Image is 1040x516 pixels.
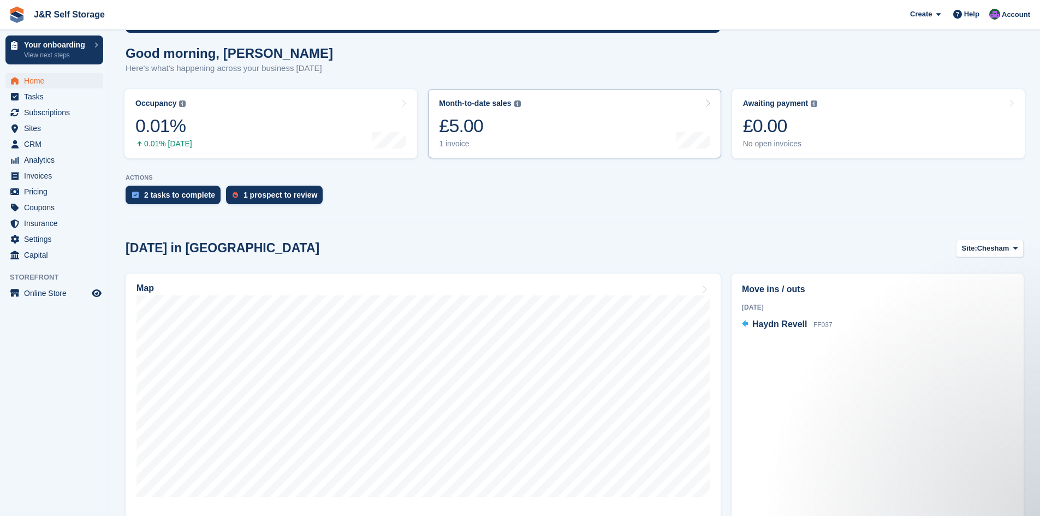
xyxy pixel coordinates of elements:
[742,303,1013,312] div: [DATE]
[439,115,520,137] div: £5.00
[439,99,511,108] div: Month-to-date sales
[962,243,977,254] span: Site:
[5,200,103,215] a: menu
[24,200,90,215] span: Coupons
[5,105,103,120] a: menu
[964,9,979,20] span: Help
[1002,9,1030,20] span: Account
[144,191,215,199] div: 2 tasks to complete
[5,89,103,104] a: menu
[743,99,809,108] div: Awaiting payment
[24,232,90,247] span: Settings
[439,139,520,149] div: 1 invoice
[5,35,103,64] a: Your onboarding View next steps
[24,286,90,301] span: Online Store
[742,283,1013,296] h2: Move ins / outs
[732,89,1025,158] a: Awaiting payment £0.00 No open invoices
[5,232,103,247] a: menu
[126,46,333,61] h1: Good morning, [PERSON_NAME]
[24,105,90,120] span: Subscriptions
[5,152,103,168] a: menu
[24,216,90,231] span: Insurance
[90,287,103,300] a: Preview store
[126,241,319,256] h2: [DATE] in [GEOGRAPHIC_DATA]
[813,321,833,329] span: FF037
[24,247,90,263] span: Capital
[24,137,90,152] span: CRM
[24,152,90,168] span: Analytics
[5,184,103,199] a: menu
[989,9,1000,20] img: Jordan Mahmood
[126,174,1024,181] p: ACTIONS
[179,100,186,107] img: icon-info-grey-7440780725fd019a000dd9b08b2336e03edf1995a4989e88bcd33f0948082b44.svg
[126,62,333,75] p: Here's what's happening across your business [DATE]
[24,89,90,104] span: Tasks
[910,9,932,20] span: Create
[5,168,103,183] a: menu
[29,5,109,23] a: J&R Self Storage
[5,247,103,263] a: menu
[124,89,417,158] a: Occupancy 0.01% 0.01% [DATE]
[5,216,103,231] a: menu
[132,192,139,198] img: task-75834270c22a3079a89374b754ae025e5fb1db73e45f91037f5363f120a921f8.svg
[233,192,238,198] img: prospect-51fa495bee0391a8d652442698ab0144808aea92771e9ea1ae160a38d050c398.svg
[752,319,807,329] span: Haydn Revell
[5,73,103,88] a: menu
[811,100,817,107] img: icon-info-grey-7440780725fd019a000dd9b08b2336e03edf1995a4989e88bcd33f0948082b44.svg
[743,115,818,137] div: £0.00
[9,7,25,23] img: stora-icon-8386f47178a22dfd0bd8f6a31ec36ba5ce8667c1dd55bd0f319d3a0aa187defe.svg
[126,186,226,210] a: 2 tasks to complete
[742,318,833,332] a: Haydn Revell FF037
[243,191,317,199] div: 1 prospect to review
[743,139,818,149] div: No open invoices
[135,99,176,108] div: Occupancy
[135,139,192,149] div: 0.01% [DATE]
[956,240,1024,258] button: Site: Chesham
[977,243,1009,254] span: Chesham
[5,286,103,301] a: menu
[24,73,90,88] span: Home
[24,41,89,49] p: Your onboarding
[5,137,103,152] a: menu
[24,168,90,183] span: Invoices
[24,184,90,199] span: Pricing
[5,121,103,136] a: menu
[136,283,154,293] h2: Map
[135,115,192,137] div: 0.01%
[10,272,109,283] span: Storefront
[226,186,328,210] a: 1 prospect to review
[24,50,89,60] p: View next steps
[428,89,721,158] a: Month-to-date sales £5.00 1 invoice
[24,121,90,136] span: Sites
[514,100,521,107] img: icon-info-grey-7440780725fd019a000dd9b08b2336e03edf1995a4989e88bcd33f0948082b44.svg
